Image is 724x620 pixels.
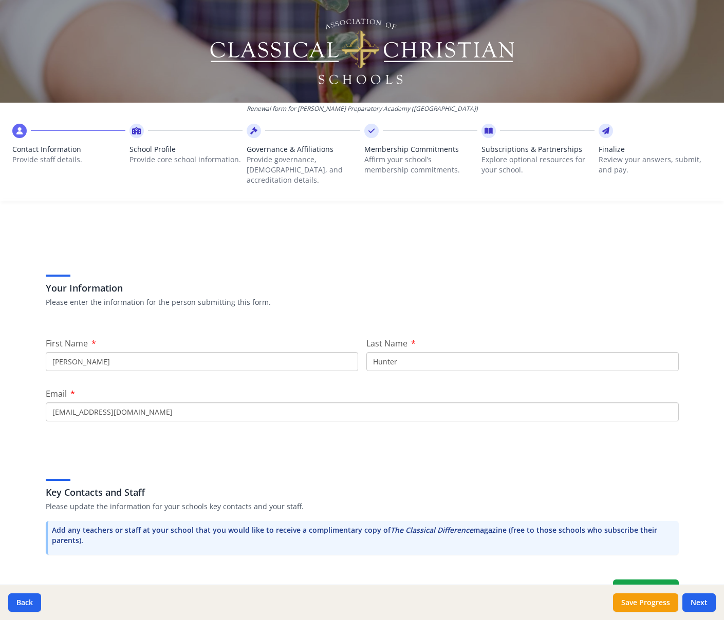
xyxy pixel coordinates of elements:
[208,15,516,87] img: Logo
[364,154,477,175] p: Affirm your school’s membership commitments.
[46,388,67,399] span: Email
[366,338,407,349] span: Last Name
[12,154,125,165] p: Provide staff details.
[247,144,360,154] span: Governance & Affiliations
[247,154,360,185] p: Provide governance, [DEMOGRAPHIC_DATA], and accreditation details.
[46,583,605,595] h1: Staff
[52,525,675,546] p: Add any teachers or staff at your school that you would like to receive a complimentary copy of m...
[682,593,716,612] button: Next
[46,297,679,307] p: Please enter the information for the person submitting this form.
[481,144,595,154] span: Subscriptions & Partnerships
[46,485,679,499] h3: Key Contacts and Staff
[613,579,679,598] button: Add Staff
[364,144,477,154] span: Membership Commitments
[481,154,595,175] p: Explore optional resources for your school.
[46,281,679,295] h3: Your Information
[391,525,473,535] i: The Classical Difference
[46,501,679,512] p: Please update the information for your schools key contacts and your staff.
[12,144,125,154] span: Contact Information
[613,593,678,612] button: Save Progress
[599,154,712,175] p: Review your answers, submit, and pay.
[129,154,243,165] p: Provide core school information.
[129,144,243,154] span: School Profile
[46,338,88,349] span: First Name
[599,144,712,154] span: Finalize
[8,593,41,612] button: Back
